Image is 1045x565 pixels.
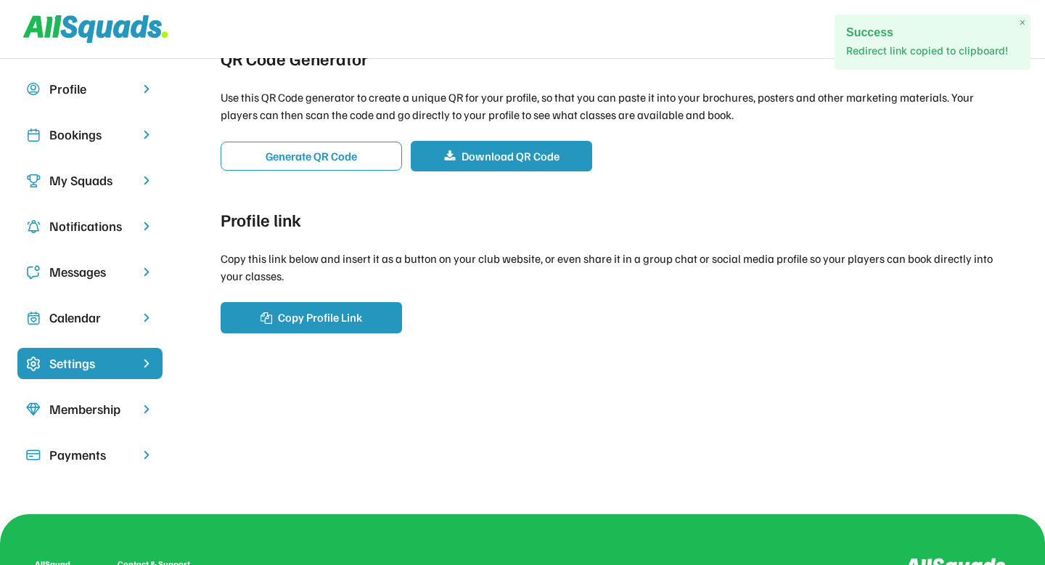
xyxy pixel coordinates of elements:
div: Calendar [49,308,131,328]
img: Icon%20copy%202.svg [26,128,41,142]
div: My Squads [49,171,131,190]
img: Icon%20copy%203.svg [26,174,41,188]
div: Settings [49,354,131,373]
img: chevron-right.svg [139,82,154,96]
p: Redirect link copied to clipboard! [846,44,1019,58]
div: Copy this link below and insert it as a button on your club website, or even share it in a group ... [221,250,1010,285]
button: Download QR Code [411,141,592,171]
button: Copy Profile Link [221,302,402,333]
img: user-circle.svg [26,82,41,97]
img: chevron-right.svg [139,174,154,187]
span: × [1020,17,1025,29]
div: Notifications [49,216,131,236]
img: chevron-right%20copy%203.svg [139,357,154,370]
h2: Success [846,26,1019,38]
img: Icon%20copy%207.svg [26,311,41,325]
div: Profile [49,79,131,99]
div: Profile link [221,206,301,232]
div: Bookings [49,125,131,145]
button: Generate QR Code [221,142,402,171]
div: Membership [49,399,131,419]
img: Icon%20copy%205.svg [26,265,41,280]
img: chevron-right.svg [139,219,154,233]
img: Icon%20%2827%29.svg [26,357,41,371]
img: Icon%20%2815%29.svg [26,448,41,463]
div: Messages [49,262,131,282]
img: chevron-right.svg [139,128,154,142]
img: Icon%20copy%204.svg [26,219,41,234]
div: Payments [49,445,131,465]
div: Use this QR Code generator to create a unique QR for your profile, so that you can paste it into ... [221,89,1010,123]
img: chevron-right.svg [139,265,154,279]
img: chevron-right.svg [139,402,154,416]
img: Icon%20copy%208.svg [26,402,41,417]
span: Download QR Code [462,150,560,163]
span: Copy Profile Link [278,311,362,324]
img: chevron-right.svg [139,448,154,462]
img: chevron-right.svg [139,311,154,325]
div: QR Code Generator [221,45,368,71]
